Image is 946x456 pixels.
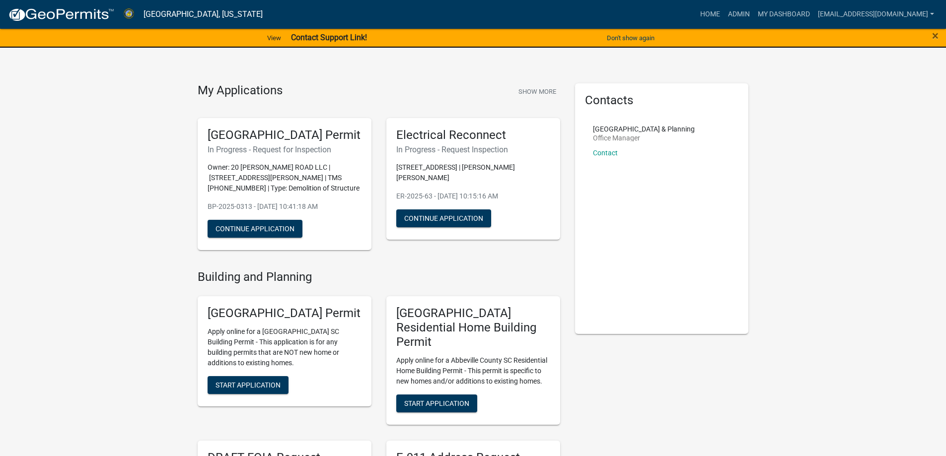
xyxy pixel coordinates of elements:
[396,162,550,183] p: [STREET_ADDRESS] | [PERSON_NAME] [PERSON_NAME]
[291,33,367,42] strong: Contact Support Link!
[208,162,362,194] p: Owner: 20 [PERSON_NAME] ROAD LLC | [STREET_ADDRESS][PERSON_NAME] | TMS [PHONE_NUMBER] | Type: Dem...
[198,83,283,98] h4: My Applications
[208,326,362,368] p: Apply online for a [GEOGRAPHIC_DATA] SC Building Permit - This application is for any building pe...
[208,201,362,212] p: BP-2025-0313 - [DATE] 10:41:18 AM
[396,128,550,142] h5: Electrical Reconnect
[396,355,550,387] p: Apply online for a Abbeville County SC Residential Home Building Permit - This permit is specific...
[514,83,560,100] button: Show More
[396,209,491,227] button: Continue Application
[814,5,938,24] a: [EMAIL_ADDRESS][DOMAIN_NAME]
[208,145,362,154] h6: In Progress - Request for Inspection
[198,270,560,284] h4: Building and Planning
[216,381,281,389] span: Start Application
[724,5,754,24] a: Admin
[208,128,362,142] h5: [GEOGRAPHIC_DATA] Permit
[932,30,939,42] button: Close
[396,145,550,154] h6: In Progress - Request Inspection
[585,93,739,108] h5: Contacts
[396,394,477,412] button: Start Application
[404,399,469,407] span: Start Application
[696,5,724,24] a: Home
[263,30,285,46] a: View
[603,30,658,46] button: Don't show again
[396,306,550,349] h5: [GEOGRAPHIC_DATA] Residential Home Building Permit
[932,29,939,43] span: ×
[593,134,695,141] p: Office Manager
[396,191,550,201] p: ER-2025-63 - [DATE] 10:15:16 AM
[208,376,289,394] button: Start Application
[144,6,263,23] a: [GEOGRAPHIC_DATA], [US_STATE]
[593,149,618,157] a: Contact
[208,306,362,321] h5: [GEOGRAPHIC_DATA] Permit
[208,220,302,238] button: Continue Application
[593,126,695,132] p: [GEOGRAPHIC_DATA] & Planning
[754,5,814,24] a: My Dashboard
[122,7,136,21] img: Abbeville County, South Carolina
